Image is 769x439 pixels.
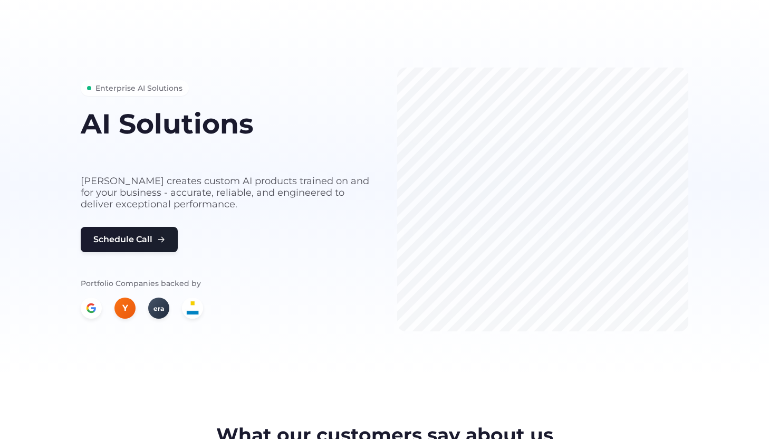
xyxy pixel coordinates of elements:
h2: built for your business needs [81,143,372,163]
div: era [148,298,169,319]
span: Enterprise AI Solutions [95,82,182,94]
h1: AI Solutions [81,109,372,139]
p: [PERSON_NAME] creates custom AI products trained on and for your business - accurate, reliable, a... [81,175,372,210]
p: Portfolio Companies backed by [81,278,372,289]
div: Y [114,298,136,319]
button: Schedule Call [81,227,178,252]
